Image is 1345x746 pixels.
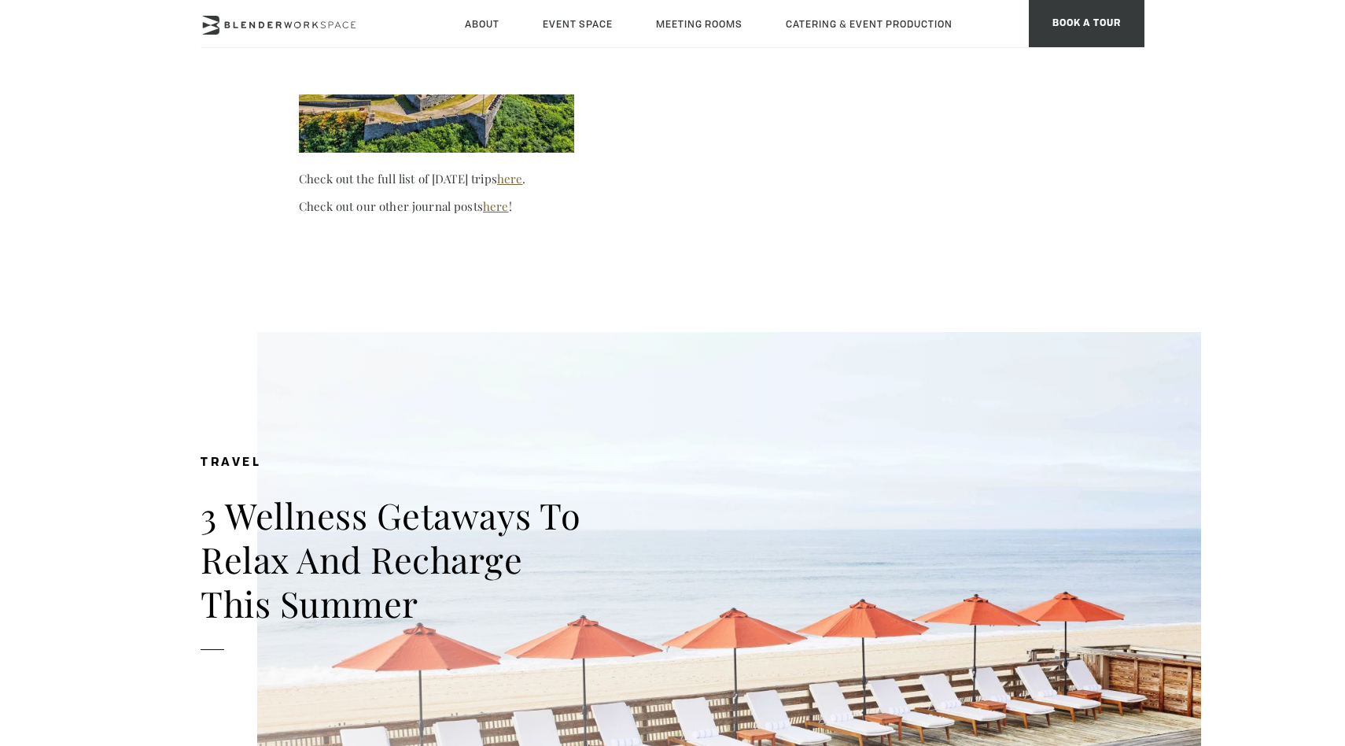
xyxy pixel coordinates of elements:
p: Check out our other journal posts ! [299,198,967,214]
a: here [483,198,509,214]
a: here [497,171,523,186]
h1: 3 Wellness Getaways to Relax and Recharge this Summer [201,493,594,625]
span: Travel [201,457,261,469]
p: Check out the full list of [DATE] trips . [299,171,967,186]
